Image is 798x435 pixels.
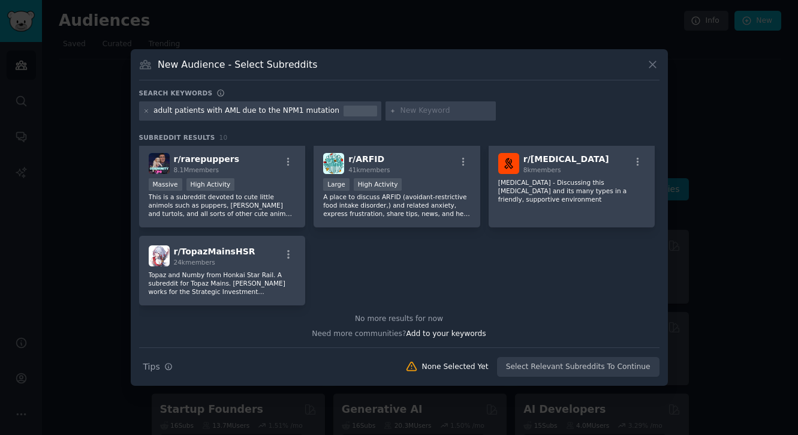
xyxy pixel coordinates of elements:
[174,166,219,173] span: 8.1M members
[139,133,215,142] span: Subreddit Results
[174,247,255,256] span: r/ TopazMainsHSR
[153,106,339,116] div: adult patients with AML due to the NPM1 mutation
[149,153,170,174] img: rarepuppers
[354,178,402,191] div: High Activity
[406,329,486,338] span: Add to your keywords
[498,153,519,174] img: leukemia
[149,271,296,296] p: Topaz and Numby from Honkai Star Rail. A subreddit for Topaz Mains. [PERSON_NAME] works for the S...
[186,178,235,191] div: High Activity
[348,154,384,164] span: r/ ARFID
[139,325,660,340] div: Need more communities?
[149,245,170,266] img: TopazMainsHSR
[139,314,660,325] div: No more results for now
[400,106,492,116] input: New Keyword
[348,166,390,173] span: 41k members
[498,178,646,203] p: [MEDICAL_DATA] - Discussing this [MEDICAL_DATA] and its many types in a friendly, supportive envi...
[323,193,471,218] p: A place to discuss ARFID (avoidant-restrictive food intake disorder,) and related anxiety, expres...
[323,178,350,191] div: Large
[149,193,296,218] p: This is a subreddit devoted to cute little animols such as puppers, [PERSON_NAME] and turtols, an...
[139,356,177,377] button: Tips
[323,153,344,174] img: ARFID
[174,154,240,164] span: r/ rarepuppers
[523,154,609,164] span: r/ [MEDICAL_DATA]
[219,134,228,141] span: 10
[523,166,561,173] span: 8k members
[149,178,182,191] div: Massive
[422,362,489,373] div: None Selected Yet
[139,89,213,97] h3: Search keywords
[143,361,160,373] span: Tips
[174,259,215,266] span: 24k members
[158,58,317,71] h3: New Audience - Select Subreddits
